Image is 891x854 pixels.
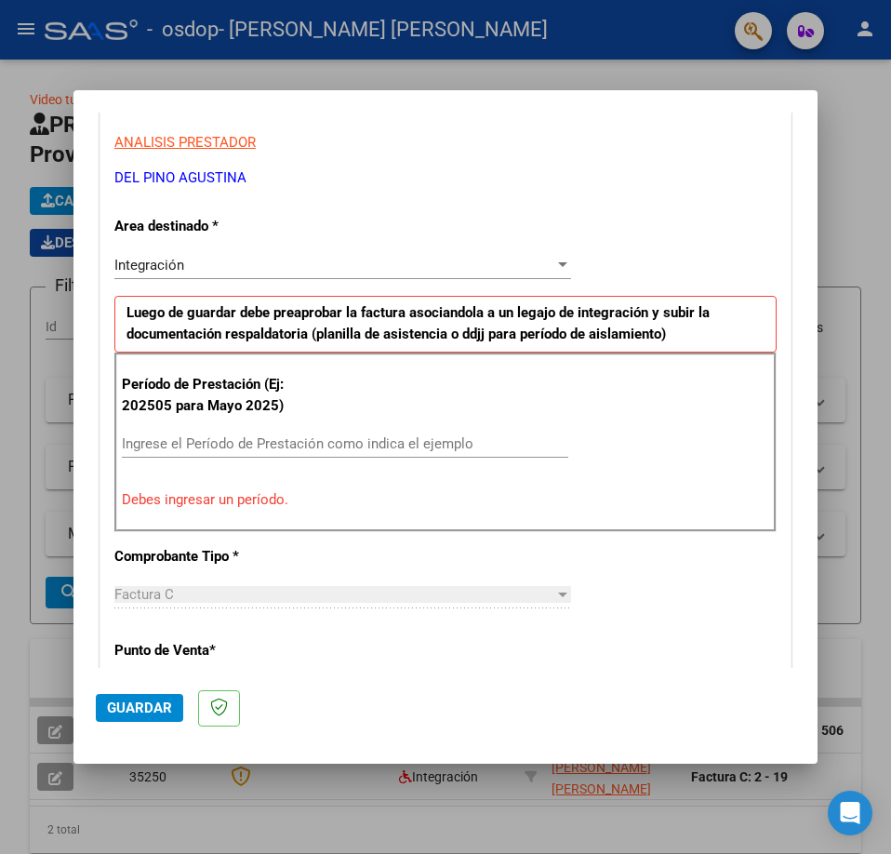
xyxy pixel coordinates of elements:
[114,167,777,189] p: DEL PINO AGUSTINA
[114,586,174,603] span: Factura C
[96,694,183,722] button: Guardar
[114,546,313,567] p: Comprobante Tipo *
[126,304,710,342] strong: Luego de guardar debe preaprobar la factura asociandola a un legajo de integración y subir la doc...
[122,374,316,416] p: Período de Prestación (Ej: 202505 para Mayo 2025)
[114,134,256,151] span: ANALISIS PRESTADOR
[114,640,313,661] p: Punto de Venta
[114,257,184,274] span: Integración
[107,700,172,716] span: Guardar
[122,489,769,511] p: Debes ingresar un período.
[828,791,872,835] div: Open Intercom Messenger
[114,216,313,237] p: Area destinado *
